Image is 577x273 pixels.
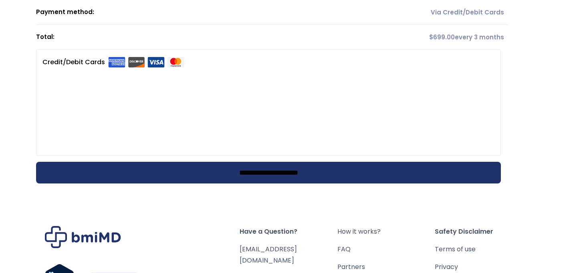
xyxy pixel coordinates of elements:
[240,244,297,265] a: [EMAIL_ADDRESS][DOMAIN_NAME]
[429,33,433,41] span: $
[147,57,165,67] img: Visa
[42,56,184,69] label: Credit/Debit Cards
[167,57,184,67] img: Mastercard
[128,57,145,67] img: Discover
[329,25,508,49] td: every 3 months
[435,261,532,273] a: Privacy
[435,226,532,237] span: Safety Disclaimer
[36,25,329,49] th: Total:
[435,244,532,255] a: Terms of use
[41,67,493,145] iframe: Secure payment input frame
[337,226,435,237] a: How it works?
[45,226,121,248] img: Brand Logo
[337,261,435,273] a: Partners
[240,226,337,237] span: Have a Question?
[337,244,435,255] a: FAQ
[429,33,455,41] span: 699.00
[108,57,125,67] img: Amex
